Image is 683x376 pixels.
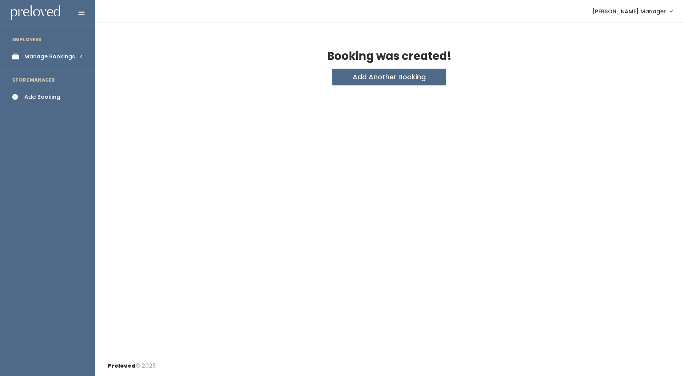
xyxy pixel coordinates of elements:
div: Manage Bookings [24,53,75,61]
span: [PERSON_NAME] Manager [592,7,666,16]
div: Add Booking [24,93,60,101]
button: Add Another Booking [332,69,446,85]
h2: Booking was created! [327,50,452,63]
span: Preloved [107,362,136,370]
div: © 2025 [107,356,156,370]
a: [PERSON_NAME] Manager [585,3,680,19]
img: preloved logo [11,5,60,20]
